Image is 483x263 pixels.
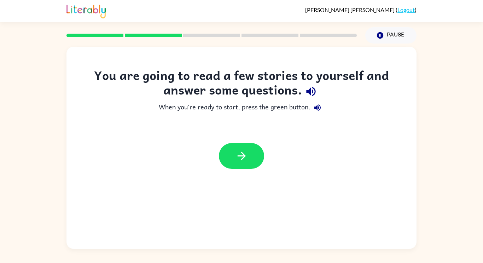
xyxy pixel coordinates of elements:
div: ( ) [305,6,417,13]
a: Logout [397,6,415,13]
div: You are going to read a few stories to yourself and answer some questions. [81,68,402,101]
div: When you're ready to start, press the green button. [81,101,402,115]
span: [PERSON_NAME] [PERSON_NAME] [305,6,396,13]
img: Literably [66,3,106,18]
button: Pause [365,27,417,44]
